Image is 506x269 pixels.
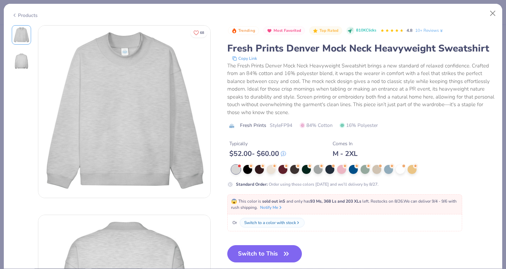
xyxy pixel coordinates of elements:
button: Switch to a color with stock [240,218,305,228]
button: Notify Me [260,204,283,211]
span: 😱 [231,198,237,205]
strong: Standard Order : [236,182,268,187]
strong: 93 Ms, 368 Ls and 203 XLs [310,198,361,204]
div: Fresh Prints Denver Mock Neck Heavyweight Sweatshirt [227,42,495,55]
div: Order using these colors [DATE] and we’ll delivery by 8/27. [236,181,379,187]
div: M - 2XL [333,149,357,158]
button: Badge Button [263,26,305,35]
span: Most Favorited [274,29,301,33]
div: $ 52.00 - $ 60.00 [229,149,286,158]
button: Like [190,28,207,38]
span: Style FP94 [270,122,292,129]
div: The Fresh Prints Denver Mock Neck Heavyweight Sweatshirt brings a new standard of relaxed confide... [227,62,495,117]
img: brand logo [227,123,237,129]
span: Fresh Prints [240,122,266,129]
span: Or [231,220,237,226]
div: Products [12,12,38,19]
span: Trending [238,29,255,33]
span: 84% Cotton [300,122,333,129]
a: 10+ Reviews [415,27,444,34]
button: Badge Button [228,26,259,35]
img: Back [13,53,30,69]
img: Front [13,27,30,43]
button: Switch to This [227,245,302,262]
div: Switch to a color with stock [244,220,296,226]
div: Comes In [333,140,357,147]
button: Close [486,7,499,20]
div: Typically [229,140,286,147]
button: copy to clipboard [230,55,259,62]
span: This color is and only has left . Restocks on 8/26. We can deliver 9/4 - 9/6 with rush shipping. [231,198,457,210]
img: Trending sort [231,28,237,34]
div: 4.8 Stars [380,25,404,36]
span: 810K Clicks [356,28,376,34]
strong: sold out in S [262,198,285,204]
span: Top Rated [319,29,339,33]
img: Front [38,26,210,198]
button: Badge Button [309,26,342,35]
span: 68 [200,31,204,35]
span: 4.8 [407,28,412,33]
img: Top Rated sort [313,28,318,34]
img: Most Favorited sort [267,28,272,34]
span: 16% Polyester [340,122,378,129]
